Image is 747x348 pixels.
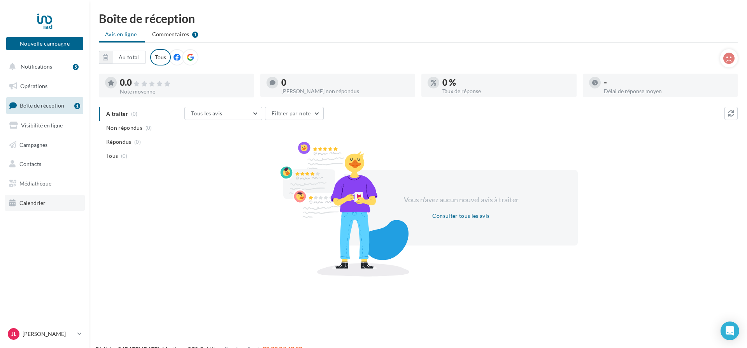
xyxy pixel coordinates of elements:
[394,195,528,205] div: Vous n'avez aucun nouvel avis à traiter
[442,88,570,94] div: Taux de réponse
[11,330,16,338] span: JL
[5,58,82,75] button: Notifications 5
[5,97,85,114] a: Boîte de réception1
[19,180,51,187] span: Médiathèque
[6,327,83,341] a: JL [PERSON_NAME]
[604,78,732,87] div: -
[281,78,409,87] div: 0
[99,51,146,64] button: Au total
[73,64,79,70] div: 5
[112,51,146,64] button: Au total
[19,141,47,148] span: Campagnes
[184,107,262,120] button: Tous les avis
[134,139,141,145] span: (0)
[106,138,132,146] span: Répondus
[121,153,128,159] span: (0)
[5,137,85,153] a: Campagnes
[281,88,409,94] div: [PERSON_NAME] non répondus
[19,200,46,206] span: Calendrier
[429,211,493,221] button: Consulter tous les avis
[120,89,248,94] div: Note moyenne
[150,49,171,65] div: Tous
[106,152,118,160] span: Tous
[99,12,738,24] div: Boîte de réception
[23,330,74,338] p: [PERSON_NAME]
[21,122,63,129] span: Visibilité en ligne
[146,125,152,131] span: (0)
[106,124,142,132] span: Non répondus
[152,30,189,38] span: Commentaires
[5,78,85,94] a: Opérations
[442,78,570,87] div: 0 %
[120,78,248,87] div: 0.0
[191,110,223,117] span: Tous les avis
[21,63,52,70] span: Notifications
[5,117,85,134] a: Visibilité en ligne
[5,156,85,172] a: Contacts
[265,107,324,120] button: Filtrer par note
[5,195,85,211] a: Calendrier
[20,83,47,89] span: Opérations
[20,102,64,109] span: Boîte de réception
[19,161,41,167] span: Contacts
[192,32,198,38] div: 1
[5,175,85,192] a: Médiathèque
[721,322,739,340] div: Open Intercom Messenger
[74,103,80,109] div: 1
[604,88,732,94] div: Délai de réponse moyen
[6,37,83,50] button: Nouvelle campagne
